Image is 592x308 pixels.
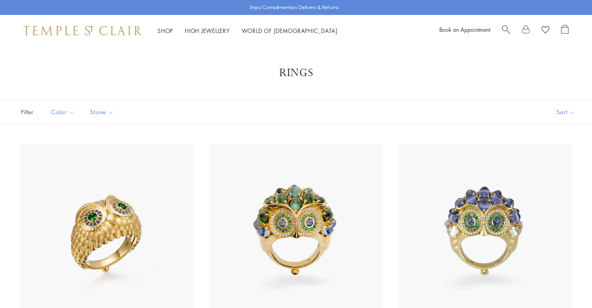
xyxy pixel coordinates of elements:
p: Enjoy Complimentary Delivery & Returns [250,4,339,11]
a: View Wishlist [541,25,549,36]
nav: Main navigation [157,26,338,36]
img: Temple St. Clair [23,26,142,35]
a: Search [502,25,510,36]
span: Color [47,107,80,117]
a: Book an Appointment [439,26,490,33]
h1: Rings [31,66,561,80]
a: ShopShop [157,27,173,35]
button: Show sort by [539,100,592,124]
button: Stone [84,103,120,121]
button: Color [45,103,80,121]
a: High JewelleryHigh Jewellery [185,27,230,35]
a: Open Shopping Bag [561,25,569,36]
a: World of [DEMOGRAPHIC_DATA]World of [DEMOGRAPHIC_DATA] [242,27,338,35]
span: Stone [86,107,120,117]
